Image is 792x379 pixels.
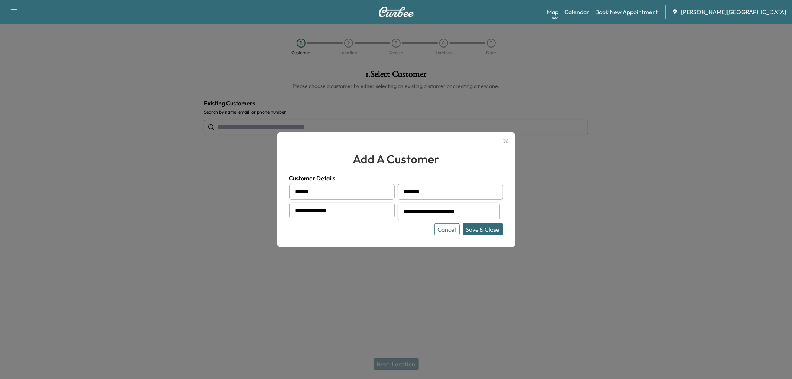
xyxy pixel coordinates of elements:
h4: Customer Details [289,173,503,182]
button: Save & Close [463,223,503,235]
span: [PERSON_NAME][GEOGRAPHIC_DATA] [681,7,786,16]
a: Book New Appointment [595,7,658,16]
button: Cancel [434,223,460,235]
h2: add a customer [289,150,503,167]
img: Curbee Logo [378,7,414,17]
div: Beta [551,15,558,21]
a: Calendar [564,7,589,16]
a: MapBeta [547,7,558,16]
